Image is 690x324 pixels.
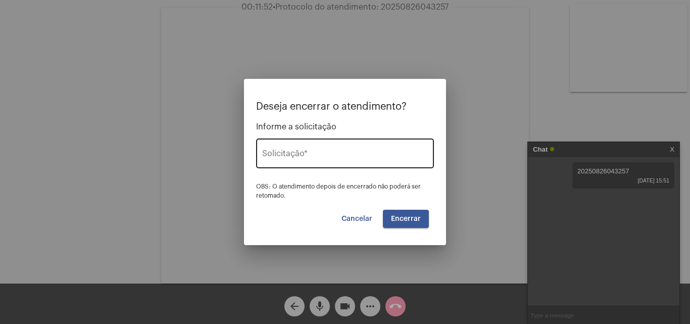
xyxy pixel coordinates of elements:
[341,215,372,222] span: Cancelar
[256,101,434,112] p: Deseja encerrar o atendimento?
[391,215,421,222] span: Encerrar
[383,210,429,228] button: Encerrar
[262,151,428,160] input: Buscar solicitação
[256,122,434,131] span: Informe a solicitação
[333,210,380,228] button: Cancelar
[256,183,421,199] span: OBS: O atendimento depois de encerrado não poderá ser retomado.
